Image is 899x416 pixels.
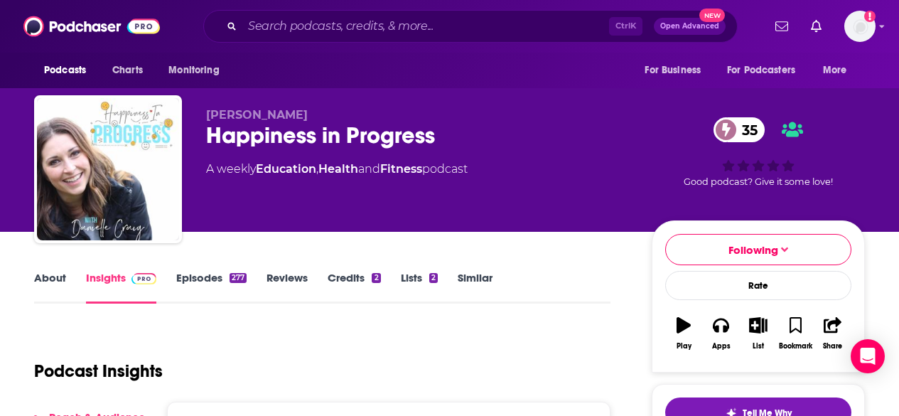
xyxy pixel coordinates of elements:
[206,108,308,122] span: [PERSON_NAME]
[458,271,492,304] a: Similar
[34,57,104,84] button: open menu
[380,162,422,176] a: Fitness
[814,308,851,359] button: Share
[86,271,156,304] a: InsightsPodchaser Pro
[844,11,876,42] span: Logged in as mmullin
[770,14,794,38] a: Show notifications dropdown
[37,98,179,240] img: Happiness in Progress
[34,361,163,382] h1: Podcast Insights
[176,271,247,304] a: Episodes277
[609,17,642,36] span: Ctrl K
[779,342,812,351] div: Bookmark
[718,57,816,84] button: open menu
[712,342,731,351] div: Apps
[665,308,702,359] button: Play
[665,271,851,300] div: Rate
[851,339,885,373] div: Open Intercom Messenger
[844,11,876,42] button: Show profile menu
[23,13,160,40] img: Podchaser - Follow, Share and Rate Podcasts
[103,57,151,84] a: Charts
[813,57,865,84] button: open menu
[429,273,438,283] div: 2
[230,273,247,283] div: 277
[753,342,764,351] div: List
[372,273,380,283] div: 2
[318,162,358,176] a: Health
[635,57,718,84] button: open menu
[112,60,143,80] span: Charts
[823,342,842,351] div: Share
[684,176,833,187] span: Good podcast? Give it some love!
[728,117,765,142] span: 35
[168,60,219,80] span: Monitoring
[677,342,691,351] div: Play
[34,271,66,304] a: About
[740,308,777,359] button: List
[777,308,814,359] button: Bookmark
[652,108,865,196] div: 35Good podcast? Give it some love!
[714,117,765,142] a: 35
[206,161,468,178] div: A weekly podcast
[699,9,725,22] span: New
[823,60,847,80] span: More
[654,18,726,35] button: Open AdvancedNew
[44,60,86,80] span: Podcasts
[702,308,739,359] button: Apps
[267,271,308,304] a: Reviews
[728,243,778,257] span: Following
[727,60,795,80] span: For Podcasters
[645,60,701,80] span: For Business
[131,273,156,284] img: Podchaser Pro
[256,162,316,176] a: Education
[844,11,876,42] img: User Profile
[158,57,237,84] button: open menu
[401,271,438,304] a: Lists2
[805,14,827,38] a: Show notifications dropdown
[864,11,876,22] svg: Add a profile image
[242,15,609,38] input: Search podcasts, credits, & more...
[358,162,380,176] span: and
[316,162,318,176] span: ,
[203,10,738,43] div: Search podcasts, credits, & more...
[665,234,851,265] button: Following
[660,23,719,30] span: Open Advanced
[328,271,380,304] a: Credits2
